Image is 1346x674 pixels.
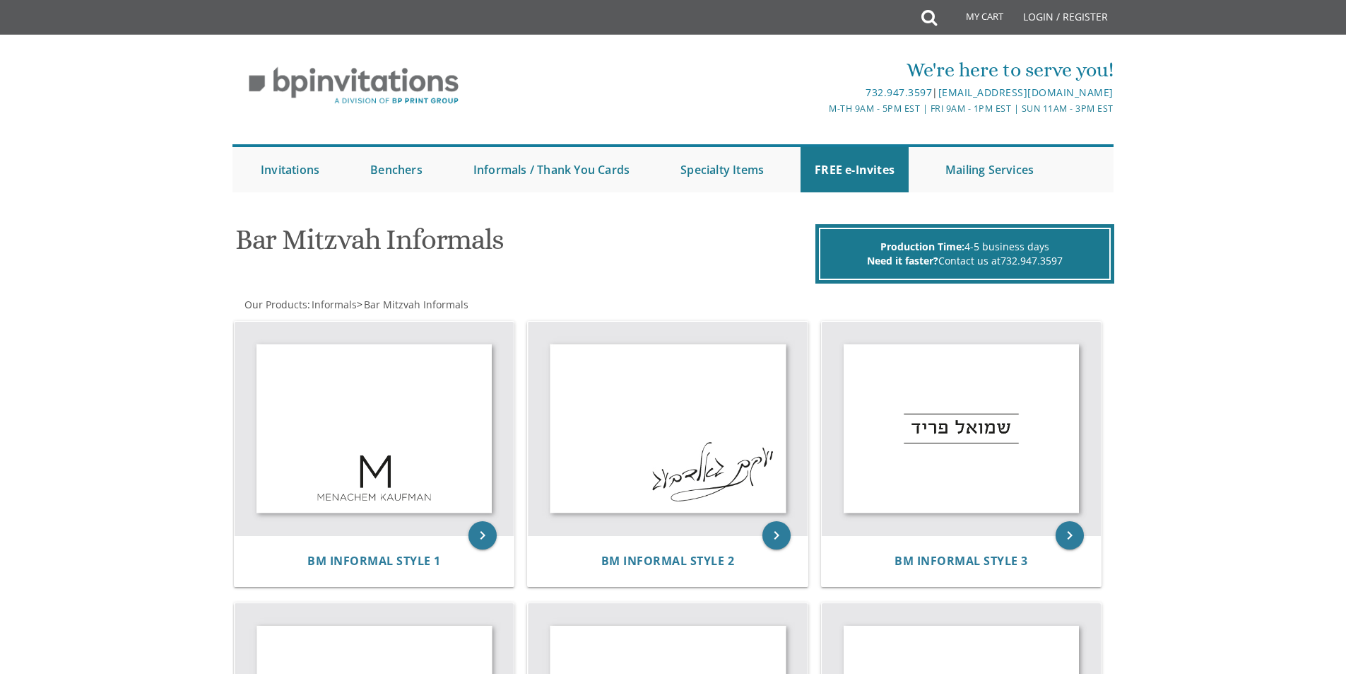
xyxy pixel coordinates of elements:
[666,147,778,192] a: Specialty Items
[819,228,1111,280] div: 4-5 business days Contact us at
[468,521,497,550] a: keyboard_arrow_right
[362,298,468,311] a: Bar Mitzvah Informals
[310,298,357,311] a: Informals
[235,224,812,266] h1: Bar Mitzvah Informals
[935,1,1013,37] a: My Cart
[601,554,735,568] a: BM Informal Style 2
[357,298,468,311] span: >
[822,322,1102,536] img: BM Informal Style 3
[528,322,808,536] img: BM Informal Style 2
[527,84,1114,101] div: |
[307,554,441,568] a: BM Informal Style 1
[895,553,1028,569] span: BM Informal Style 3
[356,147,437,192] a: Benchers
[527,56,1114,84] div: We're here to serve you!
[762,521,791,550] a: keyboard_arrow_right
[235,322,514,536] img: BM Informal Style 1
[527,101,1114,116] div: M-Th 9am - 5pm EST | Fri 9am - 1pm EST | Sun 11am - 3pm EST
[895,554,1028,568] a: BM Informal Style 3
[247,147,333,192] a: Invitations
[931,147,1048,192] a: Mailing Services
[232,298,673,312] div: :
[1000,254,1063,267] a: 732.947.3597
[364,298,468,311] span: Bar Mitzvah Informals
[243,298,307,311] a: Our Products
[866,86,932,99] a: 732.947.3597
[601,553,735,569] span: BM Informal Style 2
[867,254,938,267] span: Need it faster?
[312,298,357,311] span: Informals
[880,240,964,253] span: Production Time:
[232,57,475,115] img: BP Invitation Loft
[1056,521,1084,550] a: keyboard_arrow_right
[459,147,644,192] a: Informals / Thank You Cards
[801,147,909,192] a: FREE e-Invites
[307,553,441,569] span: BM Informal Style 1
[938,86,1114,99] a: [EMAIL_ADDRESS][DOMAIN_NAME]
